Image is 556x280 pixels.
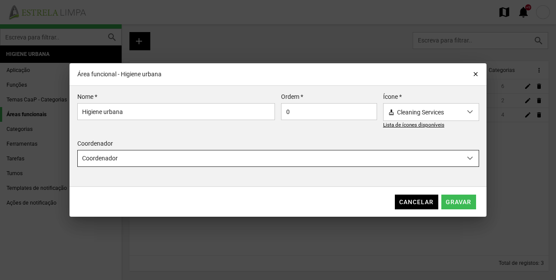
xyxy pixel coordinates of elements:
[77,71,162,78] span: Área funcional - Higiene urbana
[388,109,395,116] span: cleaning_services
[78,150,462,166] span: Coordenador
[397,109,444,116] span: Cleaning Services
[441,195,476,209] button: Gravar
[383,122,444,128] a: Lista de ícones disponíveis
[462,104,479,120] div: dropdown trigger
[472,71,479,78] button: close
[395,195,438,209] button: Cancelar
[77,93,97,100] label: Nome *
[77,140,113,147] label: Coordenador
[383,93,402,100] label: Ícone *
[446,199,471,205] span: Gravar
[462,150,479,166] div: dropdown trigger
[399,199,434,205] span: Cancelar
[281,93,303,100] label: Ordem *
